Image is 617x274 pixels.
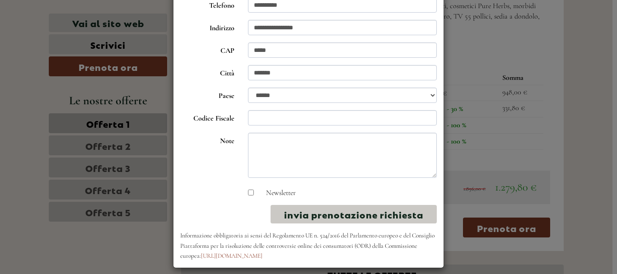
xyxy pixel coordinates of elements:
[271,205,437,223] button: invia prenotazione richiesta
[173,110,241,124] label: Codice Fiscale
[201,252,262,260] a: [URL][DOMAIN_NAME]
[173,88,241,101] label: Paese
[173,42,241,56] label: CAP
[257,188,296,198] label: Newsletter
[173,133,241,146] label: Note
[180,232,435,260] small: Informazione obbligatoria ai sensi del Regolamento UE n. 524/2016 del Parlamento europeo e del Co...
[14,44,121,50] small: 17:54
[14,26,121,33] div: [GEOGRAPHIC_DATA]
[173,20,241,33] label: Indirizzo
[7,24,125,52] div: Buon giorno, come possiamo aiutarla?
[158,7,198,22] div: giovedì
[303,234,356,254] button: Invia
[173,65,241,79] label: Città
